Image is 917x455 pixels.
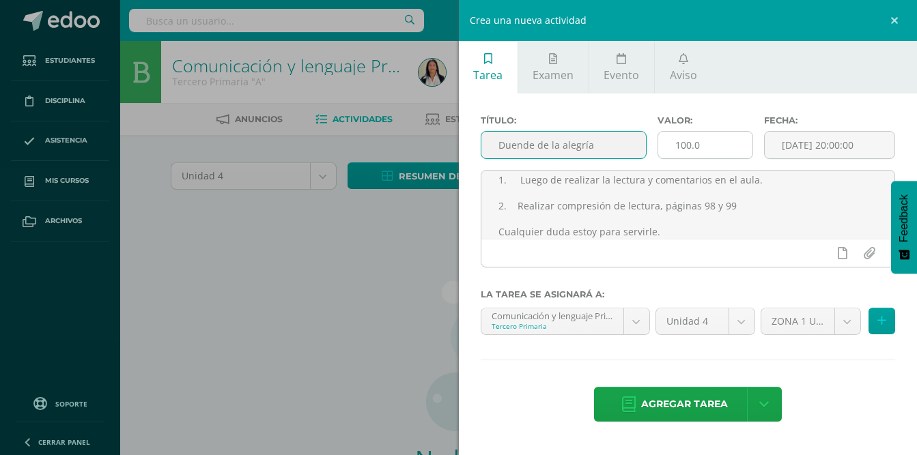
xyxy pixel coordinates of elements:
span: Agregar tarea [641,387,728,421]
a: Unidad 4 [656,308,754,334]
span: Tarea [473,68,503,83]
label: Título: [481,115,647,126]
span: ZONA 1 U4 (40.0%) [772,308,824,334]
label: Valor: [658,115,753,126]
span: Aviso [670,68,697,83]
span: Unidad 4 [666,308,718,334]
label: Fecha: [764,115,895,126]
a: Tarea [459,41,518,93]
label: La tarea se asignará a: [481,289,896,299]
a: ZONA 1 U4 (40.0%) [761,308,860,334]
a: Evento [589,41,654,93]
span: Examen [533,68,574,83]
input: Puntos máximos [658,132,752,158]
span: Feedback [898,194,910,242]
div: Tercero Primaria [492,321,613,331]
input: Título [481,132,647,158]
div: Comunicación y lenguaje Pri 3 'A' [492,308,613,321]
a: Examen [518,41,589,93]
span: Evento [604,68,639,83]
a: Comunicación y lenguaje Pri 3 'A'Tercero Primaria [481,308,649,334]
input: Fecha de entrega [765,132,894,158]
button: Feedback - Mostrar encuesta [891,181,917,274]
a: Aviso [655,41,711,93]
